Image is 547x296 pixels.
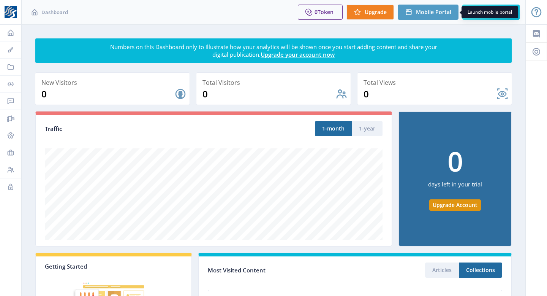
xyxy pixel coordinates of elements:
[202,77,348,88] div: Total Visitors
[352,121,383,136] button: 1-year
[429,199,481,211] button: Upgrade Account
[5,6,17,18] img: properties.app_icon.png
[318,8,334,16] span: Token
[468,9,512,15] span: Launch mobile portal
[45,263,182,270] div: Getting Started
[398,5,458,20] button: Mobile Portal
[462,5,520,20] button: Live Preview
[208,264,355,276] div: Most Visited Content
[364,77,509,88] div: Total Views
[425,263,459,278] button: Articles
[261,51,335,58] a: Upgrade your account now
[298,5,343,20] button: 0Token
[365,9,387,15] span: Upgrade
[447,147,463,175] div: 0
[41,8,68,16] span: Dashboard
[459,263,502,278] button: Collections
[364,88,496,100] div: 0
[41,88,174,100] div: 0
[45,124,214,133] div: Traffic
[41,77,187,88] div: New Visitors
[428,175,482,199] div: days left in your trial
[346,5,394,20] button: Upgrade
[202,88,335,100] div: 0
[416,9,451,15] span: Mobile Portal
[109,43,438,58] div: Numbers on this Dashboard only to illustrate how your analytics will be shown once you start addi...
[315,121,352,136] button: 1-month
